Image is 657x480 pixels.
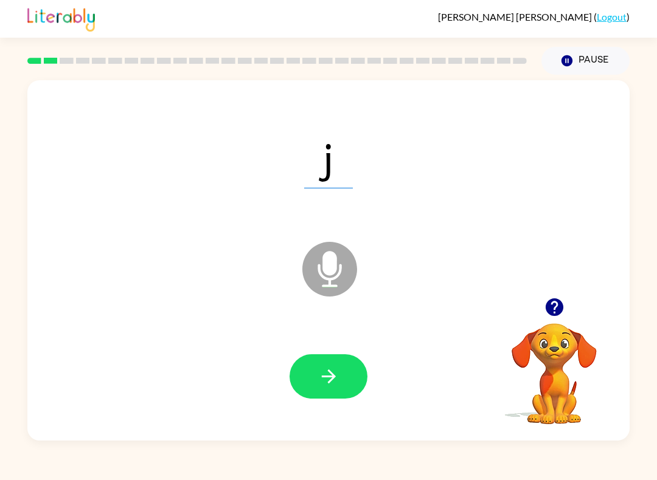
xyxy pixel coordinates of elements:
span: j [304,125,353,188]
img: Literably [27,5,95,32]
a: Logout [597,11,627,22]
div: ( ) [438,11,630,22]
video: Your browser must support playing .mp4 files to use Literably. Please try using another browser. [493,304,615,426]
span: [PERSON_NAME] [PERSON_NAME] [438,11,594,22]
button: Pause [541,47,630,75]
